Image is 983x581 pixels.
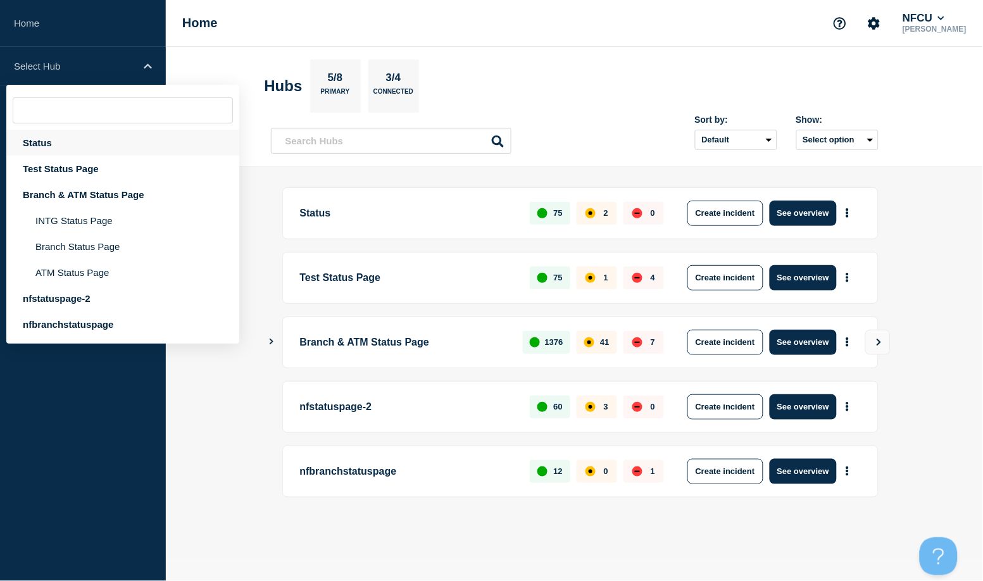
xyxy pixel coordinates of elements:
[687,330,763,355] button: Create incident
[381,72,406,88] p: 3/4
[861,10,887,37] button: Account settings
[537,466,548,477] div: up
[839,266,856,289] button: More actions
[604,208,608,218] p: 2
[553,273,562,282] p: 75
[537,208,548,218] div: up
[865,330,891,355] button: View
[920,537,958,575] iframe: Help Scout Beacon - Open
[632,273,642,283] div: down
[632,208,642,218] div: down
[553,466,562,476] p: 12
[585,402,596,412] div: affected
[300,265,516,290] p: Test Status Page
[604,273,608,282] p: 1
[553,402,562,411] p: 60
[530,337,540,347] div: up
[6,130,239,156] div: Status
[687,394,763,420] button: Create incident
[796,130,879,150] button: Select option
[651,208,655,218] p: 0
[839,395,856,418] button: More actions
[6,311,239,337] div: nfbranchstatuspage
[268,337,275,347] button: Show Connected Hubs
[300,394,516,420] p: nfstatuspage-2
[796,115,879,125] div: Show:
[271,128,511,154] input: Search Hubs
[770,265,837,290] button: See overview
[770,459,837,484] button: See overview
[695,130,777,150] select: Sort by
[839,459,856,483] button: More actions
[553,208,562,218] p: 75
[900,25,969,34] p: [PERSON_NAME]
[265,77,303,95] h2: Hubs
[632,466,642,477] div: down
[900,12,947,25] button: NFCU
[600,337,609,347] p: 41
[687,265,763,290] button: Create incident
[300,459,516,484] p: nfbranchstatuspage
[321,88,350,101] p: Primary
[6,234,239,259] li: Branch Status Page
[584,337,594,347] div: affected
[632,337,642,347] div: down
[585,466,596,477] div: affected
[651,273,655,282] p: 4
[300,330,509,355] p: Branch & ATM Status Page
[687,201,763,226] button: Create incident
[6,182,239,208] div: Branch & ATM Status Page
[14,61,135,72] p: Select Hub
[839,201,856,225] button: More actions
[687,459,763,484] button: Create incident
[632,402,642,412] div: down
[300,201,516,226] p: Status
[323,72,347,88] p: 5/8
[604,402,608,411] p: 3
[695,115,777,125] div: Sort by:
[373,88,413,101] p: Connected
[585,208,596,218] div: affected
[537,273,548,283] div: up
[770,394,837,420] button: See overview
[651,337,655,347] p: 7
[6,285,239,311] div: nfstatuspage-2
[651,402,655,411] p: 0
[770,201,837,226] button: See overview
[839,330,856,354] button: More actions
[770,330,837,355] button: See overview
[537,402,548,412] div: up
[545,337,563,347] p: 1376
[827,10,853,37] button: Support
[6,259,239,285] li: ATM Status Page
[182,16,218,30] h1: Home
[585,273,596,283] div: affected
[6,156,239,182] div: Test Status Page
[604,466,608,476] p: 0
[6,208,239,234] li: INTG Status Page
[651,466,655,476] p: 1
